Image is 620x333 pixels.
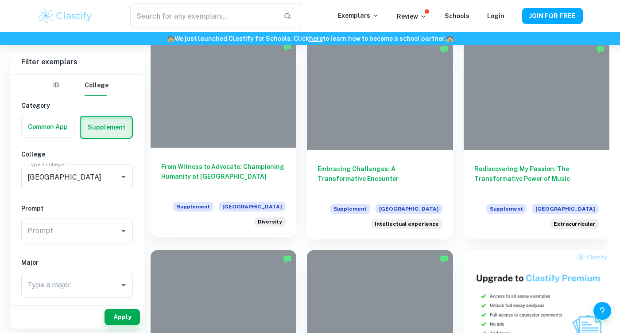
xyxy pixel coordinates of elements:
[173,202,213,212] span: Supplement
[338,11,379,20] p: Exemplars
[46,75,67,96] button: IB
[474,164,599,193] h6: Rediscovering My Passion: The Transformative Power of Music
[318,164,442,193] h6: Embracing Challenges: A Transformative Encounter
[309,35,323,42] a: here
[130,4,276,28] input: Search for any exemplars...
[371,219,442,229] div: Briefly describe an intellectual experience that was important to you.
[167,35,174,42] span: 🏫
[151,40,296,239] a: From Witness to Advocate: Championing Humanity at [GEOGRAPHIC_DATA]Supplement[GEOGRAPHIC_DATA]Har...
[532,204,599,214] span: [GEOGRAPHIC_DATA]
[464,40,609,239] a: Rediscovering My Passion: The Transformative Power of MusicSupplement[GEOGRAPHIC_DATA]Briefly des...
[596,45,605,54] img: Marked
[254,217,286,227] div: Harvard has long recognized the importance of enrolling a diverse student body. How will the life...
[283,255,292,263] img: Marked
[22,116,74,137] button: Common App
[46,75,108,96] div: Filter type choice
[85,75,108,96] button: College
[283,43,292,51] img: Marked
[117,279,130,291] button: Open
[554,220,595,228] span: Extracurricular
[81,117,132,138] button: Supplement
[397,12,427,21] p: Review
[11,50,143,74] h6: Filter exemplars
[593,302,611,320] button: Help and Feedback
[117,225,130,237] button: Open
[446,35,453,42] span: 🏫
[117,171,130,183] button: Open
[486,204,527,214] span: Supplement
[307,40,453,239] a: Embracing Challenges: A Transformative EncounterSupplement[GEOGRAPHIC_DATA]Briefly describe an in...
[487,12,504,20] a: Login
[330,204,370,214] span: Supplement
[445,12,469,20] a: Schools
[440,45,449,54] img: Marked
[21,258,133,267] h6: Major
[522,8,583,24] button: JOIN FOR FREE
[37,7,93,25] img: Clastify logo
[27,161,64,168] label: Type a college
[21,204,133,213] h6: Prompt
[21,149,133,159] h6: College
[258,218,282,226] span: Diversity
[105,309,140,325] button: Apply
[550,219,599,229] div: Briefly describe any of your extracurricular activities, employment experience, travel, or family...
[161,162,286,191] h6: From Witness to Advocate: Championing Humanity at [GEOGRAPHIC_DATA]
[219,202,286,212] span: [GEOGRAPHIC_DATA]
[440,255,449,263] img: Marked
[2,34,618,43] h6: We just launched Clastify for Schools. Click to learn how to become a school partner.
[375,220,439,228] span: Intellectual experience
[21,101,133,110] h6: Category
[376,204,442,214] span: [GEOGRAPHIC_DATA]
